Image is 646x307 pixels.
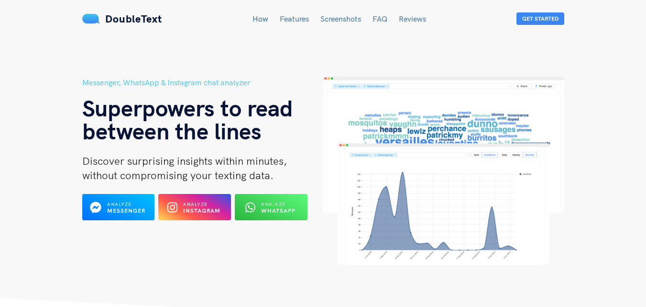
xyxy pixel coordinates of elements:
[82,194,155,220] button: Analyze Messenger
[235,206,307,215] a: Analyze WhatsApp
[399,14,426,23] a: Reviews
[82,154,287,168] span: Discover surprising insights within minutes,
[323,77,564,265] img: hero
[107,207,145,214] b: Messenger
[183,201,208,207] span: Analyze
[82,93,293,122] span: Superpowers to read
[82,12,162,25] a: DoubleText
[105,12,162,25] span: DoubleText
[158,206,231,215] a: Analyze Instagram
[82,14,100,23] img: mS3x8y1f88AAAAABJRU5ErkJggg==
[252,14,268,23] a: How
[516,12,564,25] button: Get Started
[158,194,231,220] button: Analyze Instagram
[235,194,307,220] button: Analyze WhatsApp
[261,207,296,214] b: WhatsApp
[82,116,262,145] span: between the lines
[280,14,309,23] a: Features
[82,206,155,215] a: Analyze Messenger
[183,207,220,214] b: Instagram
[320,14,361,23] a: Screenshots
[82,169,274,182] span: without compromising your texting data.
[372,14,387,23] a: FAQ
[82,77,323,89] h5: Messenger, WhatsApp & Instagram chat analyzer
[261,201,285,207] span: Analyze
[107,201,131,207] span: Analyze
